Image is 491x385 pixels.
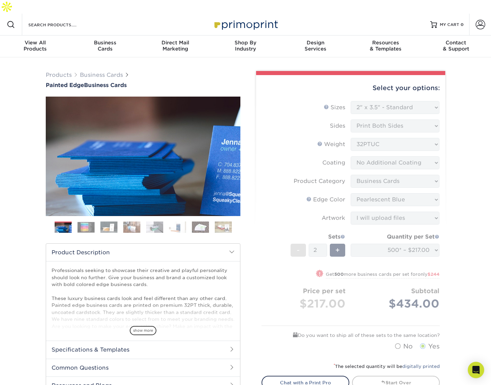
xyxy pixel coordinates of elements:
a: MY CART 0 [430,14,464,35]
a: Business Cards [80,72,123,78]
a: DesignServices [281,35,351,57]
img: Business Cards 03 [100,221,117,233]
span: Resources [351,40,421,46]
div: Select your options: [262,75,440,101]
h2: Product Description [46,244,240,261]
div: & Support [421,40,491,52]
div: Cards [70,40,140,52]
span: Business [70,40,140,46]
span: Shop By [210,40,280,46]
span: show more [130,326,156,335]
img: Business Cards 08 [215,221,232,233]
h2: Specifications & Templates [46,341,240,358]
div: & Templates [351,40,421,52]
input: SEARCH PRODUCTS..... [28,20,94,29]
img: Business Cards 04 [123,221,140,233]
h2: Common Questions [46,359,240,376]
div: Open Intercom Messenger [468,362,484,378]
span: Direct Mail [140,40,210,46]
div: Services [281,40,351,52]
a: Shop ByIndustry [210,35,280,57]
img: Business Cards 01 [55,219,72,236]
span: MY CART [440,22,459,28]
img: Painted Edge 01 [46,59,240,254]
img: Business Cards 05 [146,221,163,233]
img: Primoprint [211,17,280,32]
a: Painted EdgeBusiness Cards [46,82,240,88]
span: Design [281,40,351,46]
span: Painted Edge [46,82,84,88]
a: Resources& Templates [351,35,421,57]
a: BusinessCards [70,35,140,57]
h1: Business Cards [46,82,240,88]
a: digitally printed [402,364,440,369]
div: Marketing [140,40,210,52]
span: Contact [421,40,491,46]
img: Business Cards 02 [78,222,95,232]
a: Direct MailMarketing [140,35,210,57]
div: Industry [210,40,280,52]
small: The selected quantity will be [334,364,440,369]
img: Business Cards 06 [169,221,186,233]
img: Business Cards 07 [192,221,209,233]
span: 0 [461,22,464,27]
a: Contact& Support [421,35,491,57]
a: Products [46,72,72,78]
